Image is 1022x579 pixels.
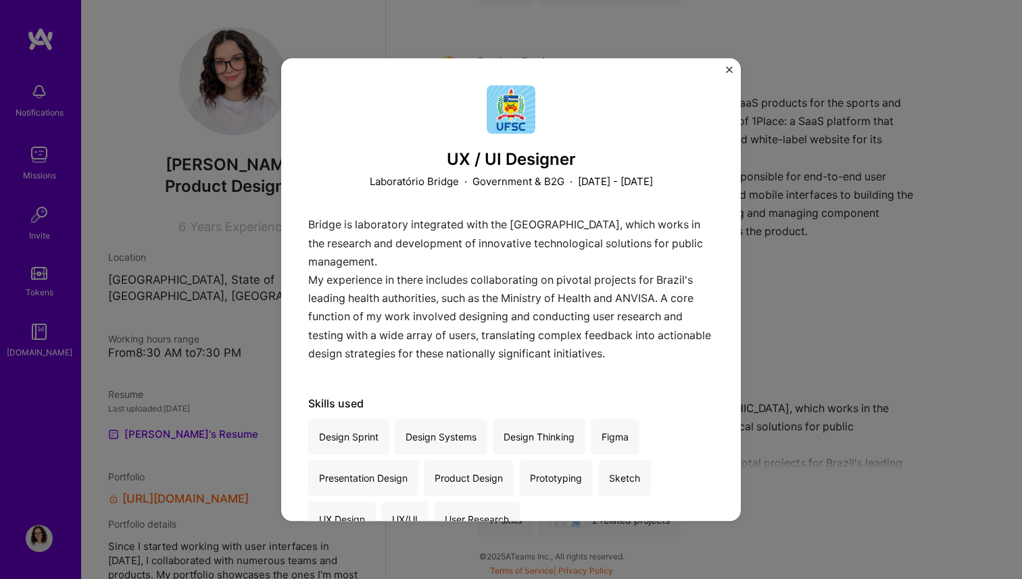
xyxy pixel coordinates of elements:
div: UX Design [308,502,376,538]
div: Presentation Design [308,461,418,497]
div: UX/UI [381,502,429,538]
div: User Research [434,502,520,538]
div: Sketch [598,461,651,497]
span: · [464,175,467,189]
p: Government & B2G [472,175,564,189]
img: Company logo [487,85,535,134]
div: Design Sprint [308,420,389,455]
span: · [570,175,573,189]
div: Figma [591,420,639,455]
button: Close [726,66,733,80]
div: Prototyping [519,461,593,497]
div: Skills used [308,397,714,411]
p: [DATE] - [DATE] [578,175,653,189]
div: Design Thinking [493,420,585,455]
p: Laboratório Bridge [370,175,459,189]
div: Product Design [424,461,514,497]
div: Design Systems [395,420,487,455]
h3: UX / UI Designer [308,150,714,170]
